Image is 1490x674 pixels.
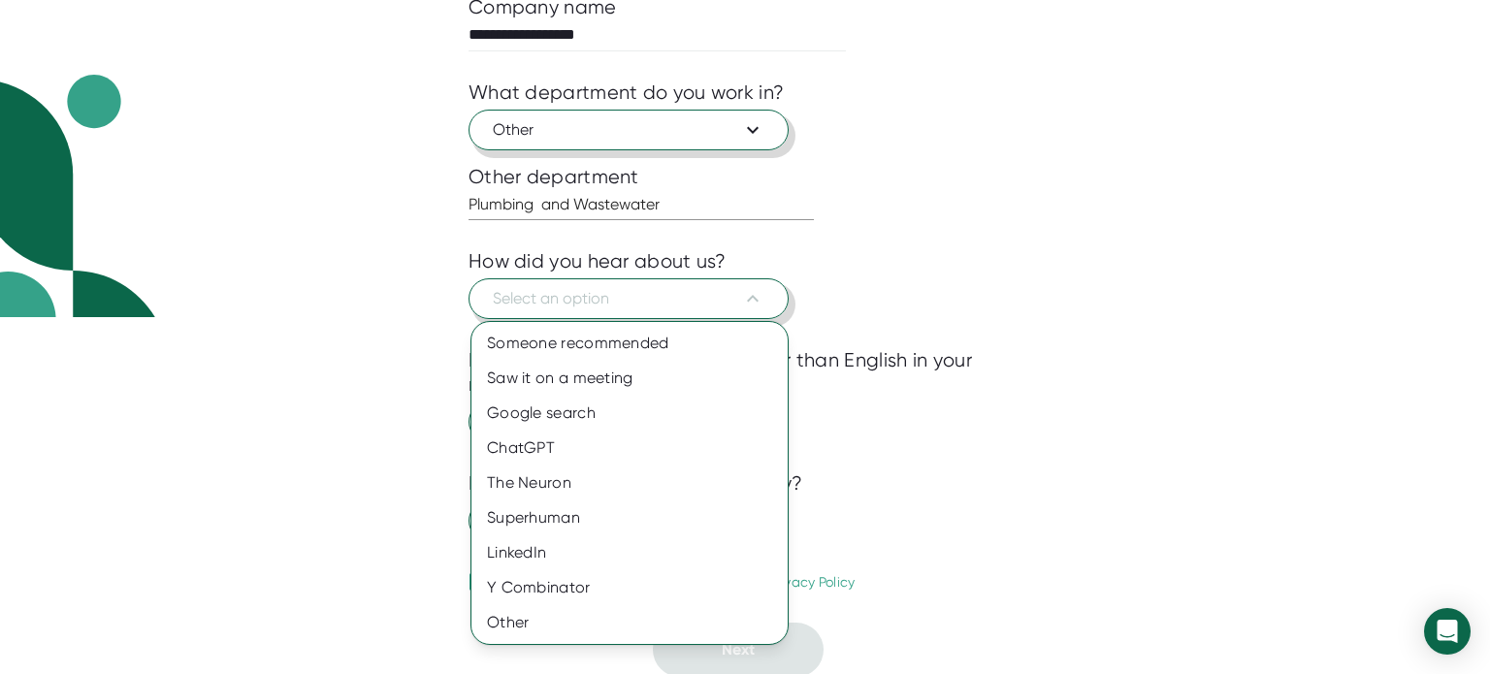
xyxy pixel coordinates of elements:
div: Other [471,605,788,640]
div: Y Combinator [471,570,788,605]
div: LinkedIn [471,535,788,570]
div: The Neuron [471,465,788,500]
div: Google search [471,396,788,431]
div: Saw it on a meeting [471,361,788,396]
div: Superhuman [471,500,788,535]
div: Someone recommended [471,326,788,361]
div: ChatGPT [471,431,788,465]
div: Open Intercom Messenger [1424,608,1471,655]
